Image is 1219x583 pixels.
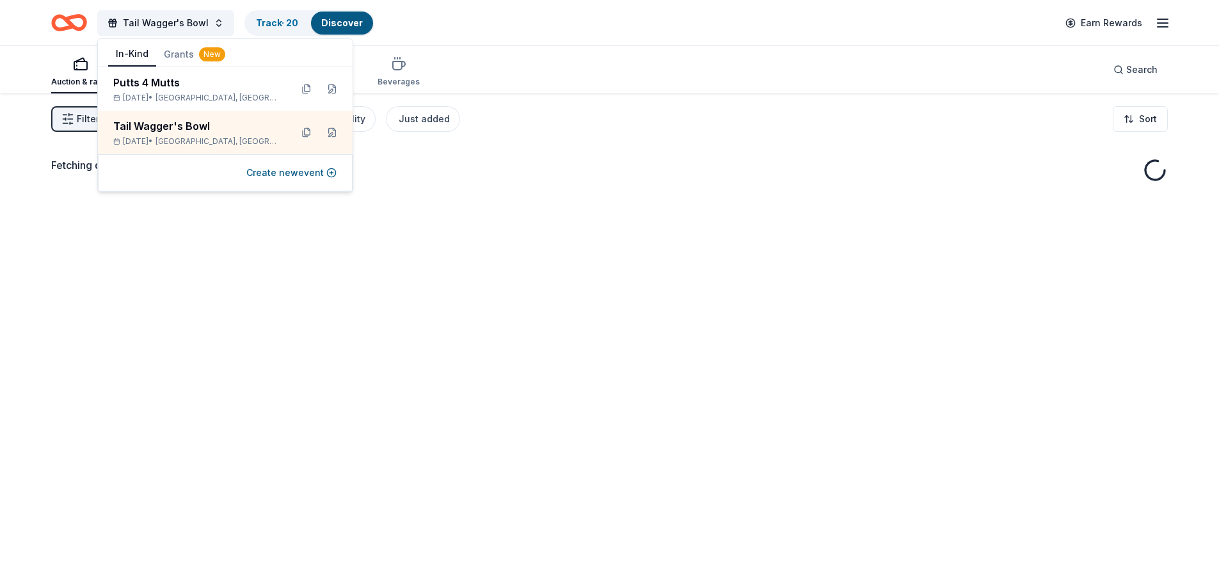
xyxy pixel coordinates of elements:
span: Tail Wagger's Bowl [123,15,209,31]
button: Auction & raffle [51,51,109,93]
div: New [199,47,225,61]
a: Track· 20 [256,17,298,28]
div: Auction & raffle [51,77,109,87]
a: Discover [321,17,363,28]
button: Beverages [378,51,420,93]
button: Grants [156,43,233,66]
a: Earn Rewards [1058,12,1150,35]
span: Sort [1139,111,1157,127]
div: Beverages [378,77,420,87]
span: [GEOGRAPHIC_DATA], [GEOGRAPHIC_DATA] [155,93,281,103]
div: Tail Wagger's Bowl [113,118,281,134]
div: [DATE] • [113,93,281,103]
span: [GEOGRAPHIC_DATA], [GEOGRAPHIC_DATA] [155,136,281,147]
button: Search [1103,57,1168,83]
button: Sort [1113,106,1168,132]
div: [DATE] • [113,136,281,147]
button: Track· 20Discover [244,10,374,36]
div: Putts 4 Mutts [113,75,281,90]
button: Filter2 [51,106,109,132]
span: Search [1126,62,1158,77]
button: Just added [386,106,460,132]
div: Fetching donors, one moment... [51,157,1168,173]
button: Tail Wagger's Bowl [97,10,234,36]
button: In-Kind [108,42,156,67]
div: Just added [399,111,450,127]
button: Create newevent [246,165,337,180]
span: Filter [77,111,99,127]
a: Home [51,8,87,38]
